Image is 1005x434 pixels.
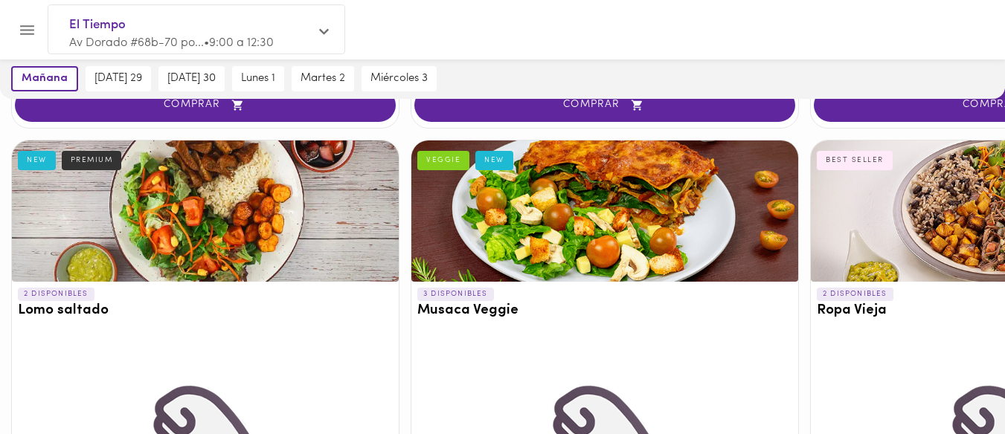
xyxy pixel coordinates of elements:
[241,72,275,85] span: lunes 1
[167,72,216,85] span: [DATE] 30
[414,88,795,122] button: COMPRAR
[475,151,513,170] div: NEW
[817,151,893,170] div: BEST SELLER
[12,140,399,282] div: Lomo saltado
[411,140,798,282] div: Musaca Veggie
[94,72,142,85] span: [DATE] 29
[292,66,354,91] button: martes 2
[18,303,393,319] h3: Lomo saltado
[33,99,377,111] span: COMPRAR
[919,348,990,419] iframe: Messagebird Livechat Widget
[15,88,396,122] button: COMPRAR
[417,288,494,301] p: 3 DISPONIBLES
[817,288,893,301] p: 2 DISPONIBLES
[417,303,792,319] h3: Musaca Veggie
[370,72,428,85] span: miércoles 3
[62,151,122,170] div: PREMIUM
[69,37,274,49] span: Av Dorado #68b-70 po... • 9:00 a 12:30
[86,66,151,91] button: [DATE] 29
[232,66,284,91] button: lunes 1
[433,99,777,111] span: COMPRAR
[18,288,94,301] p: 2 DISPONIBLES
[18,151,56,170] div: NEW
[9,12,45,48] button: Menu
[22,72,68,85] span: mañana
[69,16,309,35] span: El Tiempo
[417,151,469,170] div: VEGGIE
[362,66,437,91] button: miércoles 3
[301,72,345,85] span: martes 2
[11,66,78,91] button: mañana
[158,66,225,91] button: [DATE] 30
